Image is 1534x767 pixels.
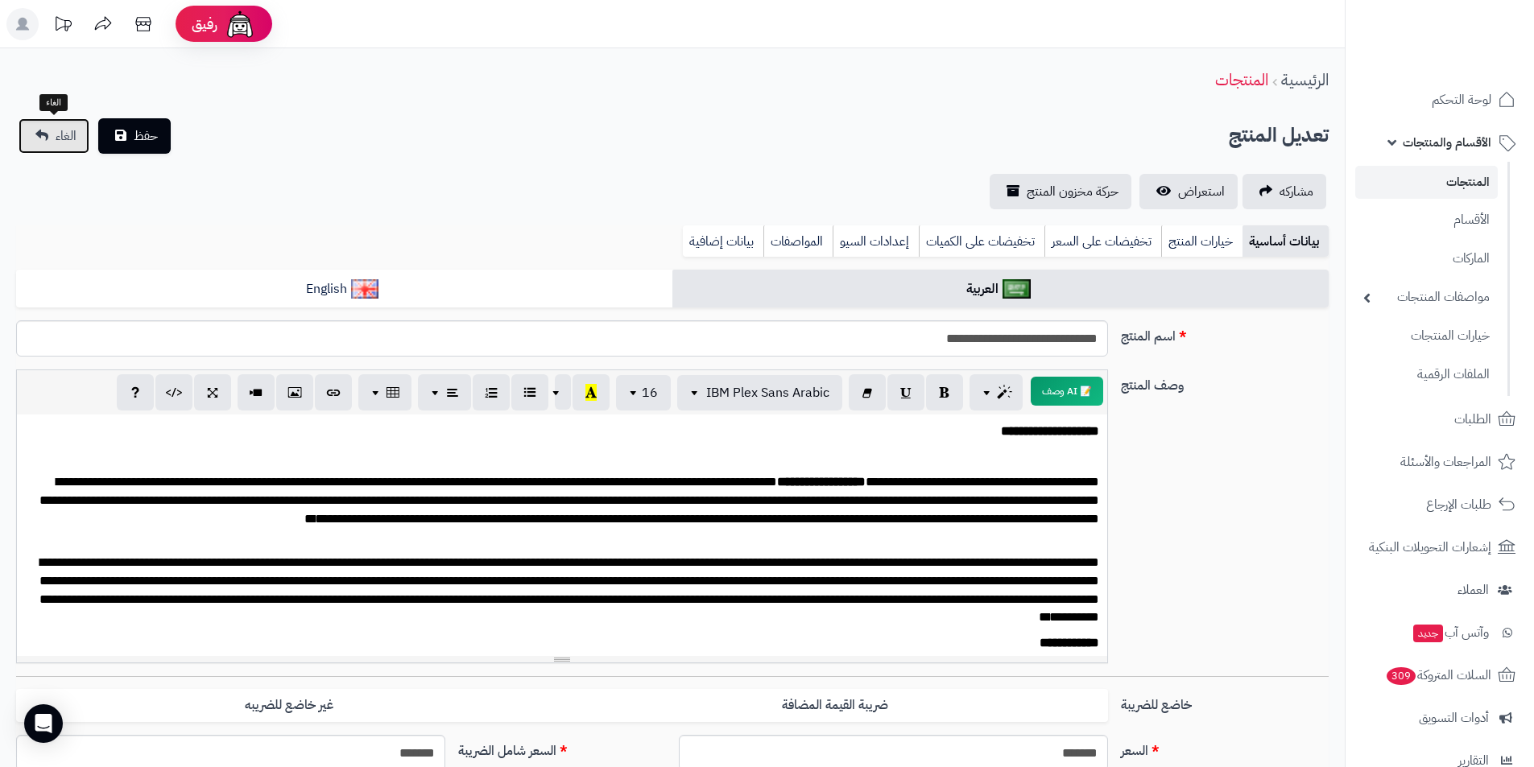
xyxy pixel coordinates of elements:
[1426,493,1491,516] span: طلبات الإرجاع
[1355,203,1498,237] a: الأقسام
[1387,667,1416,685] span: 309
[98,118,171,154] button: حفظ
[1400,451,1491,473] span: المراجعات والأسئلة
[1027,182,1118,201] span: حركة مخزون المنتج
[1355,443,1524,481] a: المراجعات والأسئلة
[19,118,89,154] a: الغاء
[1229,119,1329,152] h2: تعديل المنتج
[1114,689,1335,715] label: خاضع للضريبة
[1355,528,1524,567] a: إشعارات التحويلات البنكية
[683,225,763,258] a: بيانات إضافية
[763,225,833,258] a: المواصفات
[1413,625,1443,642] span: جديد
[1355,80,1524,119] a: لوحة التحكم
[24,704,63,743] div: Open Intercom Messenger
[1161,225,1242,258] a: خيارات المنتج
[134,126,158,146] span: حفظ
[642,383,658,402] span: 16
[39,94,68,112] div: الغاء
[1355,613,1524,652] a: وآتس آبجديد
[1114,369,1335,395] label: وصف المنتج
[1432,89,1491,111] span: لوحة التحكم
[16,689,562,722] label: غير خاضع للضريبه
[224,8,256,40] img: ai-face.png
[1458,579,1489,601] span: العملاء
[1454,408,1491,431] span: الطلبات
[562,689,1108,722] label: ضريبة القيمة المضافة
[616,375,671,410] button: 16
[192,14,217,34] span: رفيق
[1355,656,1524,695] a: السلات المتروكة309
[1139,174,1238,209] a: استعراض
[1355,485,1524,524] a: طلبات الإرجاع
[351,279,379,299] img: English
[1114,735,1335,761] label: السعر
[1403,131,1491,154] span: الأقسام والمنتجات
[1355,319,1498,353] a: خيارات المنتجات
[452,735,672,761] label: السعر شامل الضريبة
[1281,68,1329,92] a: الرئيسية
[1114,320,1335,346] label: اسم المنتج
[1242,174,1326,209] a: مشاركه
[1215,68,1268,92] a: المنتجات
[1355,571,1524,609] a: العملاء
[1280,182,1313,201] span: مشاركه
[1355,357,1498,392] a: الملفات الرقمية
[990,174,1131,209] a: حركة مخزون المنتج
[1242,225,1329,258] a: بيانات أساسية
[1369,536,1491,559] span: إشعارات التحويلات البنكية
[672,270,1329,309] a: العربية
[1003,279,1031,299] img: العربية
[919,225,1044,258] a: تخفيضات على الكميات
[56,126,76,146] span: الغاء
[1355,166,1498,199] a: المنتجات
[1355,280,1498,315] a: مواصفات المنتجات
[16,270,672,309] a: English
[43,8,83,44] a: تحديثات المنصة
[1355,241,1498,276] a: الماركات
[1355,400,1524,439] a: الطلبات
[1355,699,1524,737] a: أدوات التسويق
[706,383,829,402] span: IBM Plex Sans Arabic
[1031,377,1103,406] button: 📝 AI وصف
[1419,707,1489,729] span: أدوات التسويق
[677,375,842,410] button: IBM Plex Sans Arabic
[1424,45,1519,79] img: logo-2.png
[1044,225,1161,258] a: تخفيضات على السعر
[1412,621,1489,644] span: وآتس آب
[1178,182,1225,201] span: استعراض
[833,225,919,258] a: إعدادات السيو
[1385,664,1491,687] span: السلات المتروكة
